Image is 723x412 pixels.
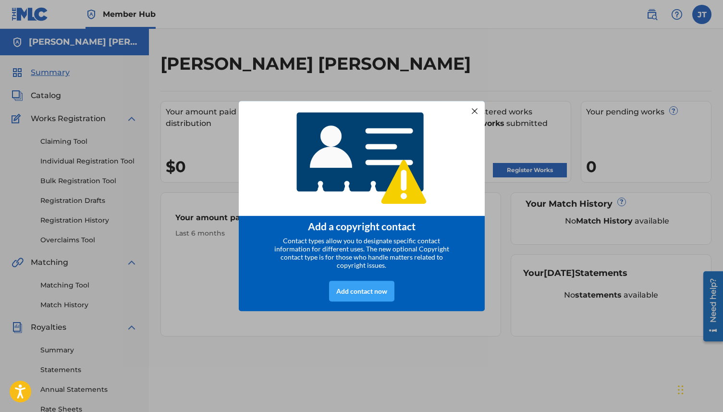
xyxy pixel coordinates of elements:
div: Need help? [11,11,24,55]
div: entering modal [239,101,485,312]
span: Contact types allow you to designate specific contact information for different uses. The new opt... [274,237,449,269]
div: Open Resource Center [7,3,27,74]
div: Add contact now [329,281,394,301]
div: Add a copyright contact [251,220,473,232]
img: 4768233920565408.png [290,105,433,212]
